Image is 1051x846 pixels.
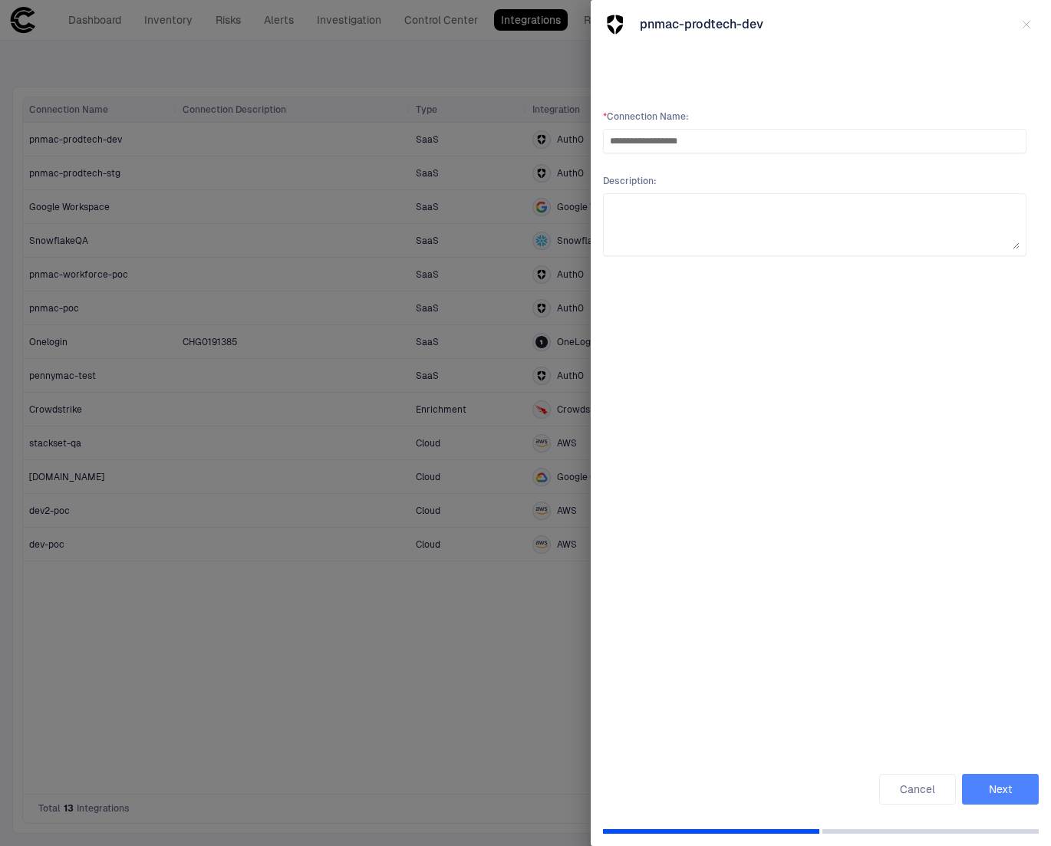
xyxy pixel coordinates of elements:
[603,110,1026,123] span: Connection Name :
[603,175,1026,187] span: Description :
[962,774,1039,805] button: Next
[879,774,956,805] button: Cancel
[640,17,763,32] span: pnmac-prodtech-dev
[603,12,628,37] div: Auth0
